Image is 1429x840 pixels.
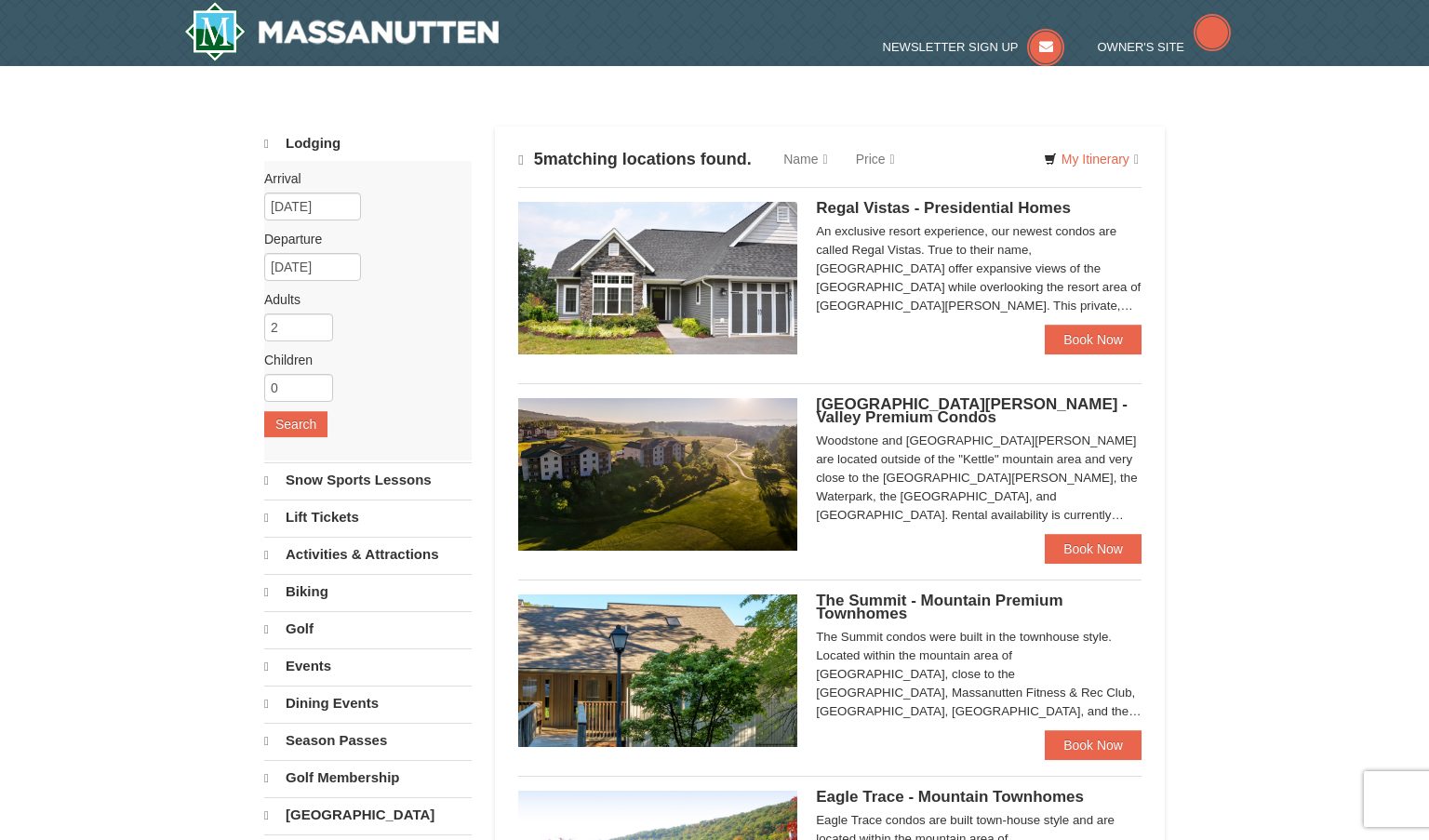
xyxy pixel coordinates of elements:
[1045,730,1142,760] a: Book Now
[264,574,472,609] a: Biking
[518,398,797,551] img: 19219041-4-ec11c166.jpg
[264,127,472,161] a: Lodging
[264,648,472,684] a: Events
[264,537,472,572] a: Activities & Attractions
[769,140,841,178] a: Name
[264,462,472,498] a: Snow Sports Lessons
[816,788,1084,806] span: Eagle Trace - Mountain Townhomes
[264,611,472,647] a: Golf
[264,686,472,721] a: Dining Events
[816,592,1062,622] span: The Summit - Mountain Premium Townhomes
[816,432,1142,525] div: Woodstone and [GEOGRAPHIC_DATA][PERSON_NAME] are located outside of the "Kettle" mountain area an...
[518,594,797,747] img: 19219034-1-0eee7e00.jpg
[264,169,458,188] label: Arrival
[264,411,327,437] button: Search
[816,222,1142,315] div: An exclusive resort experience, our newest condos are called Regal Vistas. True to their name, [G...
[264,797,472,833] a: [GEOGRAPHIC_DATA]
[1045,534,1142,564] a: Book Now
[518,202,797,354] img: 19218991-1-902409a9.jpg
[184,2,499,61] a: Massanutten Resort
[883,40,1065,54] a: Newsletter Sign Up
[816,395,1128,426] span: [GEOGRAPHIC_DATA][PERSON_NAME] - Valley Premium Condos
[816,199,1071,217] span: Regal Vistas - Presidential Homes
[1098,40,1232,54] a: Owner's Site
[842,140,909,178] a: Price
[264,723,472,758] a: Season Passes
[264,351,458,369] label: Children
[264,760,472,795] a: Golf Membership
[883,40,1019,54] span: Newsletter Sign Up
[264,230,458,248] label: Departure
[1032,145,1151,173] a: My Itinerary
[264,500,472,535] a: Lift Tickets
[1098,40,1185,54] span: Owner's Site
[1045,325,1142,354] a: Book Now
[184,2,499,61] img: Massanutten Resort Logo
[264,290,458,309] label: Adults
[816,628,1142,721] div: The Summit condos were built in the townhouse style. Located within the mountain area of [GEOGRAP...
